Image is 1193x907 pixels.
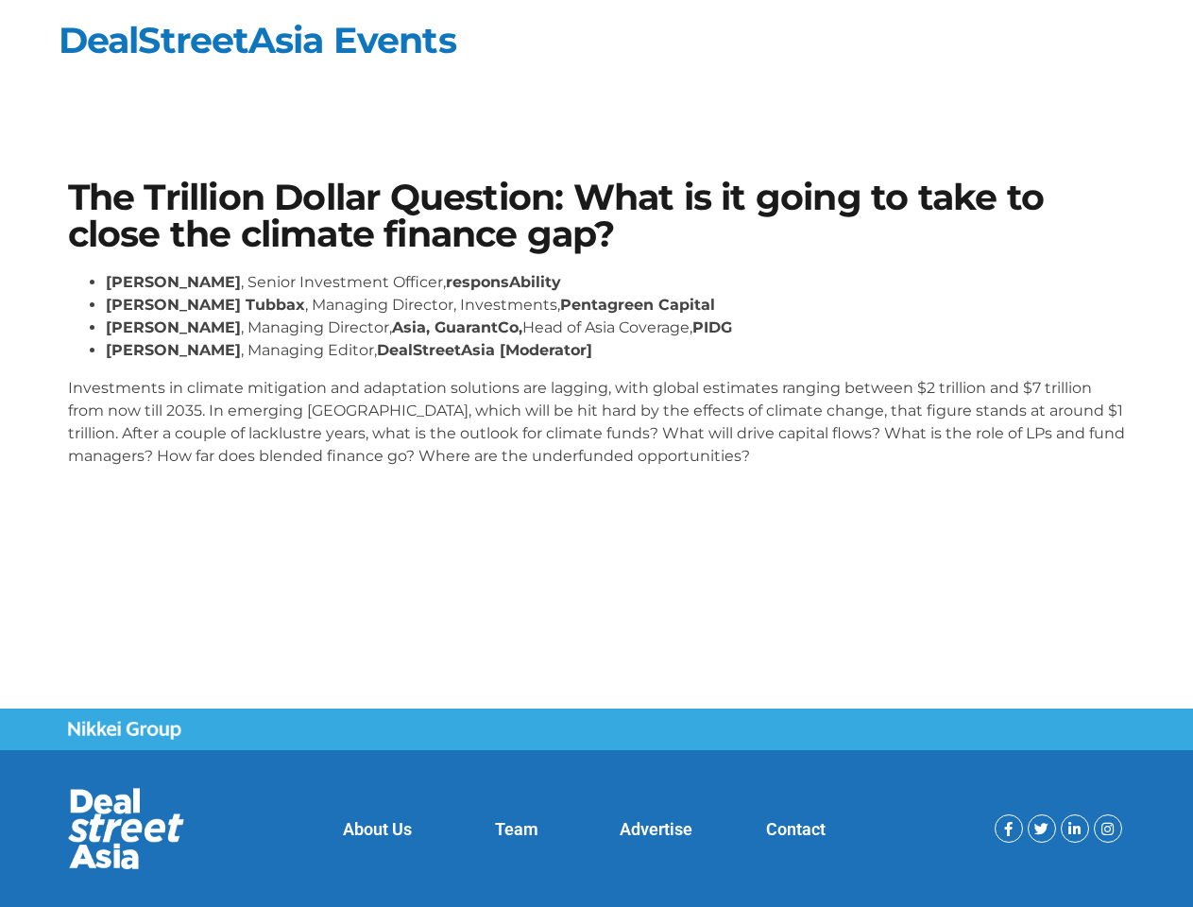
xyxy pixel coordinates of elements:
p: Investments in climate mitigation and adaptation solutions are lagging, with global estimates ran... [68,377,1126,468]
li: , Managing Director, Head of Asia Coverage, [106,317,1126,339]
strong: [PERSON_NAME] Tubbax [106,296,305,314]
strong: Asia, GuarantCo, [392,318,522,336]
strong: responsAbility [446,273,561,291]
strong: Pentagreen Capital [560,296,715,314]
a: About Us [343,819,412,839]
a: Contact [766,819,826,839]
h1: The Trillion Dollar Question: What is it going to take to close the climate finance gap? [68,180,1126,252]
li: , Managing Editor, [106,339,1126,362]
li: , Managing Director, Investments, [106,294,1126,317]
strong: [PERSON_NAME] [106,273,241,291]
a: DealStreetAsia Events [59,18,456,62]
a: Advertise [620,819,692,839]
strong: [PERSON_NAME] [106,318,241,336]
li: , Senior Investment Officer, [106,271,1126,294]
strong: DealStreetAsia [Moderator] [377,341,592,359]
img: Nikkei Group [68,721,181,740]
a: Team [495,819,538,839]
strong: PIDG [692,318,732,336]
strong: [PERSON_NAME] [106,341,241,359]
